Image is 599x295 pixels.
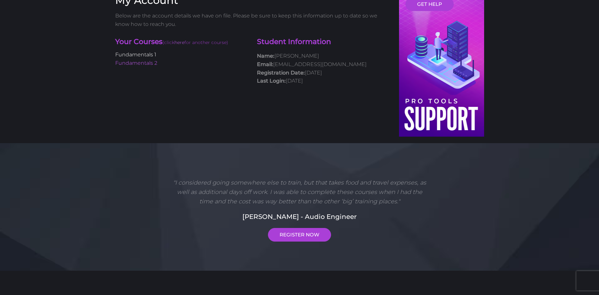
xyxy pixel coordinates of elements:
strong: Last Login: [257,78,286,84]
h5: [PERSON_NAME] - Audio Engineer [115,212,484,221]
p: "I considered going somewhere else to train, but that takes food and travel expenses, as well as ... [171,178,429,206]
a: here [174,40,184,45]
strong: Registration Date: [257,70,305,76]
strong: Name: [257,53,274,59]
strong: Email: [257,61,273,67]
span: (click for another course) [162,40,228,45]
h4: Your Courses [115,37,248,48]
a: Fundamentals 1 [115,51,156,58]
a: Fundamentals 2 [115,60,157,66]
p: Below are the account details we have on file. Please be sure to keep this information up to date... [115,12,390,28]
p: [PERSON_NAME] [EMAIL_ADDRESS][DOMAIN_NAME] [DATE] [DATE] [257,52,389,85]
h4: Student Information [257,37,389,47]
a: REGISTER NOW [268,228,331,242]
